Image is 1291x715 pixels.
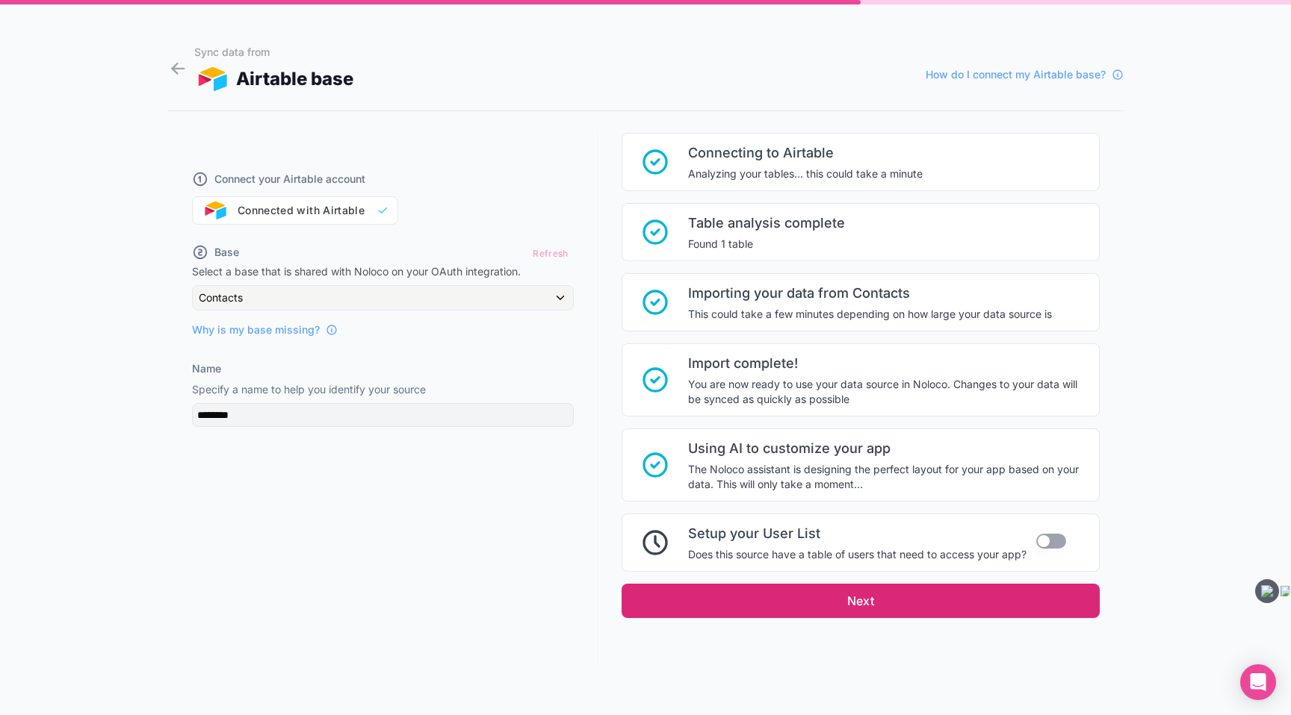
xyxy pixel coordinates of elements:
[192,361,221,376] label: Name
[688,353,1090,374] span: Import complete!
[214,245,239,260] span: Base
[688,462,1090,492] span: The Noloco assistant is designing the perfect layout for your app based on your data. This will o...
[192,285,574,310] button: Contacts
[688,166,923,181] span: Analyzing your tables... this could take a minute
[622,584,1100,618] button: Next
[194,66,354,93] div: Airtable base
[926,67,1106,82] span: How do I connect my Airtable base?
[688,213,845,234] span: Table analysis complete
[194,45,354,60] h1: Sync data from
[194,67,231,91] img: AIRTABLE
[688,237,845,252] span: Found 1 table
[688,307,1052,322] span: This could take a few minutes depending on how large your data source is
[688,523,1027,544] span: Setup your User List
[688,283,1052,304] span: Importing your data from Contacts
[688,143,923,163] span: Connecting to Airtable
[1240,664,1276,700] div: Open Intercom Messenger
[688,438,1090,459] span: Using AI to customize your app
[926,67,1124,82] a: How do I connect my Airtable base?
[192,322,338,337] a: Why is my base missing?
[688,547,1027,562] span: Does this source have a table of users that need to access your app?
[192,264,574,279] p: Select a base that is shared with Noloco on your OAuth integration.
[688,377,1090,407] span: You are now ready to use your data source in Noloco. Changes to your data will be synced as quick...
[214,172,365,187] span: Connect your Airtable account
[192,322,320,337] span: Why is my base missing?
[199,290,243,305] span: Contacts
[192,382,574,397] p: Specify a name to help you identify your source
